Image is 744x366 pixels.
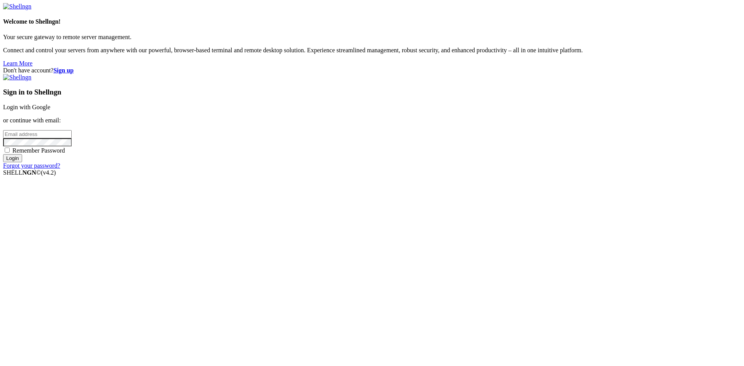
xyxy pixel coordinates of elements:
b: NGN [22,169,36,176]
a: Login with Google [3,104,50,110]
img: Shellngn [3,3,31,10]
p: or continue with email: [3,117,741,124]
span: Remember Password [12,147,65,154]
span: SHELL © [3,169,56,176]
a: Forgot your password? [3,162,60,169]
p: Connect and control your servers from anywhere with our powerful, browser-based terminal and remo... [3,47,741,54]
input: Remember Password [5,148,10,153]
a: Sign up [53,67,74,74]
a: Learn More [3,60,33,67]
span: 4.2.0 [41,169,56,176]
input: Login [3,154,22,162]
input: Email address [3,130,72,138]
div: Don't have account? [3,67,741,74]
h3: Sign in to Shellngn [3,88,741,96]
h4: Welcome to Shellngn! [3,18,741,25]
p: Your secure gateway to remote server management. [3,34,741,41]
img: Shellngn [3,74,31,81]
